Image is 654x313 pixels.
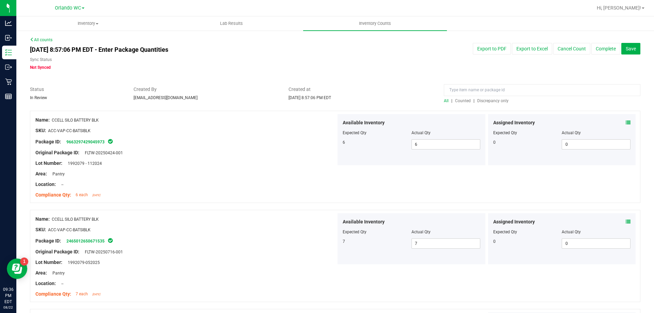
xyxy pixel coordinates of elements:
[35,291,71,297] span: Compliance Qty:
[343,140,345,145] span: 6
[35,281,56,286] span: Location:
[289,95,331,100] span: [DATE] 8:57:06 PM EDT
[621,43,640,54] button: Save
[35,238,61,244] span: Package ID:
[343,230,367,234] span: Expected Qty
[35,249,79,254] span: Original Package ID:
[3,305,13,310] p: 08/22
[7,259,27,279] iframe: Resource center
[35,171,47,176] span: Area:
[289,86,434,93] span: Created at
[52,118,99,123] span: CCELL SILO BATTERY BLK
[343,119,385,126] span: Available Inventory
[411,230,431,234] span: Actual Qty
[52,217,99,222] span: CCELL SILO BATTERY BLK
[3,286,13,305] p: 09:36 PM EDT
[64,161,102,166] span: 1992079 - 112024
[49,271,65,276] span: Pantry
[134,95,198,100] span: [EMAIL_ADDRESS][DOMAIN_NAME]
[35,128,46,133] span: SKU:
[5,78,12,85] inline-svg: Retail
[211,20,252,27] span: Lab Results
[412,239,480,248] input: 7
[30,46,382,53] h4: [DATE] 8:57:06 PM EDT - Enter Package Quantities
[493,238,562,245] div: 0
[107,138,113,145] span: In Sync
[5,49,12,56] inline-svg: Inventory
[343,218,385,225] span: Available Inventory
[562,140,630,149] input: 0
[30,65,51,70] span: Not Synced
[5,34,12,41] inline-svg: Inbound
[5,64,12,71] inline-svg: Outbound
[453,98,473,103] a: Counted
[476,98,509,103] a: Discrepancy only
[411,130,431,135] span: Actual Qty
[107,237,113,244] span: In Sync
[444,98,449,103] span: All
[473,43,511,54] button: Export to PDF
[553,43,590,54] button: Cancel Count
[35,227,46,232] span: SKU:
[35,260,62,265] span: Lot Number:
[493,218,535,225] span: Assigned Inventory
[350,20,400,27] span: Inventory Counts
[35,182,56,187] span: Location:
[626,46,636,51] span: Save
[493,229,562,235] div: Expected Qty
[35,150,79,155] span: Original Package ID:
[48,128,91,133] span: ACC-VAP-CC-BATSIBLK
[35,117,50,123] span: Name:
[303,16,447,31] a: Inventory Counts
[444,84,640,96] input: Type item name or package id
[512,43,552,54] button: Export to Excel
[49,172,65,176] span: Pantry
[35,270,47,276] span: Area:
[562,130,630,136] div: Actual Qty
[477,98,509,103] span: Discrepancy only
[562,229,630,235] div: Actual Qty
[48,228,91,232] span: ACC-VAP-CC-BATSIBLK
[597,5,641,11] span: Hi, [PERSON_NAME]!
[58,182,63,187] span: --
[160,16,303,31] a: Lab Results
[17,20,159,27] span: Inventory
[92,194,100,197] span: [DATE]
[493,139,562,145] div: 0
[66,239,105,244] a: 2465012650671535
[66,140,105,144] a: 9663297429045973
[493,130,562,136] div: Expected Qty
[76,292,88,296] span: 7 each
[493,119,535,126] span: Assigned Inventory
[444,98,451,103] a: All
[58,281,63,286] span: --
[35,139,61,144] span: Package ID:
[20,257,28,266] iframe: Resource center unread badge
[591,43,620,54] button: Complete
[343,239,345,244] span: 7
[5,93,12,100] inline-svg: Reports
[55,5,81,11] span: Orlando WC
[76,192,88,197] span: 6 each
[134,86,279,93] span: Created By
[30,95,47,100] span: In Review
[64,260,100,265] span: 1992079-052025
[35,192,71,198] span: Compliance Qty:
[35,160,62,166] span: Lot Number:
[451,98,452,103] span: |
[92,293,100,296] span: [DATE]
[5,20,12,27] inline-svg: Analytics
[455,98,471,103] span: Counted
[30,86,123,93] span: Status
[473,98,474,103] span: |
[562,239,630,248] input: 0
[35,216,50,222] span: Name:
[30,57,52,63] label: Sync Status
[16,16,160,31] a: Inventory
[30,37,52,42] a: All counts
[412,140,480,149] input: 6
[81,151,123,155] span: FLTW-20250424-001
[343,130,367,135] span: Expected Qty
[81,250,123,254] span: FLTW-20250716-001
